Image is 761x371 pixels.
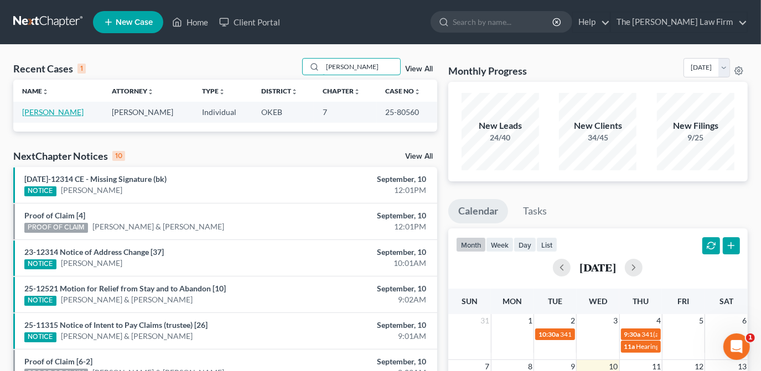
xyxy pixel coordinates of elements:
span: New Case [116,18,153,27]
a: 25-11315 Notice of Intent to Pay Claims (trustee) [26] [24,320,208,330]
a: Case Nounfold_more [386,87,421,95]
div: New Clients [559,119,636,132]
div: NextChapter Notices [13,149,125,163]
a: Nameunfold_more [22,87,49,95]
td: 25-80560 [377,102,437,122]
span: Wed [589,296,607,306]
a: 25-12521 Motion for Relief from Stay and to Abandon [10] [24,284,226,293]
div: New Leads [462,119,539,132]
i: unfold_more [147,88,154,95]
input: Search by name... [323,59,400,75]
div: 10:01AM [299,258,426,269]
a: View All [405,153,433,160]
td: [PERSON_NAME] [103,102,193,122]
span: 3 [613,314,619,327]
a: [PERSON_NAME] & [PERSON_NAME] [61,294,193,305]
div: 9/25 [657,132,734,143]
a: Client Portal [214,12,286,32]
span: 9:30a [624,330,641,338]
i: unfold_more [291,88,298,95]
button: month [456,237,486,252]
a: Proof of Claim [4] [24,211,85,220]
i: unfold_more [42,88,49,95]
button: day [514,237,536,252]
span: 2 [570,314,576,327]
a: [PERSON_NAME] & [PERSON_NAME] [61,331,193,342]
div: 24/40 [462,132,539,143]
span: 6 [741,314,748,327]
div: September, 10 [299,356,426,367]
div: 1 [77,64,86,74]
a: [DATE]-12314 CE - Missing Signature (bk) [24,174,167,184]
a: [PERSON_NAME] [22,107,84,117]
i: unfold_more [415,88,421,95]
div: September, 10 [299,320,426,331]
a: [PERSON_NAME] [61,185,122,196]
a: 23-12314 Notice of Address Change [37] [24,247,164,257]
a: Proof of Claim [6-2] [24,357,92,366]
span: Mon [503,296,522,306]
span: 341(a) meeting for [PERSON_NAME] [560,330,667,338]
td: 7 [314,102,377,122]
div: PROOF OF CLAIM [24,223,88,233]
div: 34/45 [559,132,636,143]
div: 9:01AM [299,331,426,342]
div: 9:02AM [299,294,426,305]
span: 31 [480,314,491,327]
div: 10 [112,151,125,161]
span: 5 [698,314,705,327]
h2: [DATE] [579,262,616,273]
span: Thu [633,296,649,306]
span: 10:30a [539,330,559,338]
div: September, 10 [299,283,426,294]
div: September, 10 [299,247,426,258]
span: Tue [548,296,562,306]
a: Tasks [513,199,557,223]
h3: Monthly Progress [448,64,527,77]
span: Fri [677,296,689,306]
td: OKEB [252,102,314,122]
button: list [536,237,557,252]
a: View All [405,65,433,73]
span: Sat [719,296,733,306]
i: unfold_more [354,88,360,95]
a: Help [573,12,610,32]
a: Typeunfold_more [202,87,225,95]
td: Individual [193,102,252,122]
div: NOTICE [24,296,56,306]
a: Districtunfold_more [261,87,298,95]
div: NOTICE [24,332,56,342]
i: unfold_more [219,88,225,95]
input: Search by name... [453,12,554,32]
a: The [PERSON_NAME] Law Firm [611,12,747,32]
div: 12:01PM [299,221,426,232]
div: Recent Cases [13,62,86,75]
a: [PERSON_NAME] [61,258,122,269]
a: Calendar [448,199,508,223]
a: [PERSON_NAME] & [PERSON_NAME] [92,221,224,232]
iframe: Intercom live chat [723,333,750,360]
a: Attorneyunfold_more [112,87,154,95]
div: September, 10 [299,210,426,221]
a: Chapterunfold_more [323,87,360,95]
div: 12:01PM [299,185,426,196]
span: 1 [746,333,755,342]
span: 4 [655,314,662,327]
button: week [486,237,514,252]
span: Sun [462,296,478,306]
span: 1 [527,314,534,327]
div: NOTICE [24,186,56,196]
div: New Filings [657,119,734,132]
span: 11a [624,342,635,351]
div: NOTICE [24,259,56,269]
div: September, 10 [299,174,426,185]
a: Home [167,12,214,32]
